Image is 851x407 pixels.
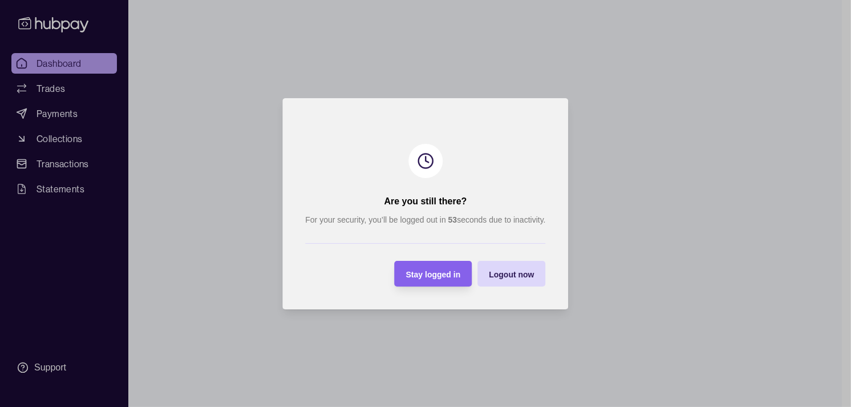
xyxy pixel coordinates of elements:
p: For your security, you’ll be logged out in seconds due to inactivity. [305,213,545,226]
button: Stay logged in [395,261,472,287]
h2: Are you still there? [384,195,467,208]
span: Logout now [489,269,534,279]
button: Logout now [477,261,545,287]
span: Stay logged in [406,269,461,279]
strong: 53 [448,215,457,224]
